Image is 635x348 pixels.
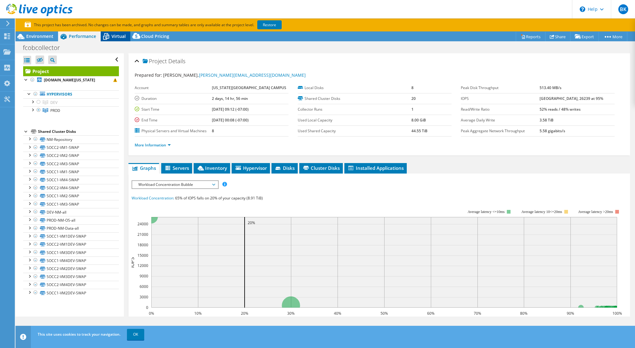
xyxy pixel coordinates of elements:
label: Duration [135,96,212,102]
text: 0% [149,311,154,316]
span: [PERSON_NAME], [163,72,306,78]
text: 40% [334,311,341,316]
text: 20% [248,220,255,225]
text: 6000 [140,284,148,289]
a: OK [127,329,144,340]
span: Cloud Pricing [141,33,169,39]
span: Workload Concentration: [132,195,174,201]
label: Shared Cluster Disks [298,96,411,102]
span: Graphs [132,165,156,171]
label: Average Daily Write [461,117,540,123]
span: Servers [164,165,189,171]
b: [DATE] 00:08 (-07:00) [212,117,249,123]
b: 513.40 MB/s [540,85,561,90]
b: 5.58 gigabits/s [540,128,565,133]
text: 80% [520,311,528,316]
b: 20 [411,96,416,101]
a: More [599,32,627,41]
span: Environment [26,33,53,39]
text: 90% [567,311,574,316]
a: PROD [23,106,119,114]
h1: fcobcollector [20,44,69,51]
a: SOCC1-VM1DEV-SWAP [23,232,119,240]
label: Used Local Capacity [298,117,411,123]
a: SOCC1-VM1-SWAP [23,168,119,176]
text: IOPS [129,257,136,268]
a: Reports [516,32,545,41]
span: PROD [50,108,60,113]
text: 9000 [140,273,148,279]
b: 52% reads / 48% writes [540,107,581,112]
label: Used Shared Capacity [298,128,411,134]
span: 65% of IOPS falls on 20% of your capacity (8.91 TiB) [175,195,263,201]
text: 100% [612,311,622,316]
text: 70% [474,311,481,316]
b: 3.58 TiB [540,117,553,123]
a: SOCC1-VM4-SWAP [23,176,119,184]
label: Start Time [135,106,212,113]
b: 2 days, 14 hr, 56 min [212,96,248,101]
a: PROD-NM-Data-all [23,224,119,232]
a: DEV [23,98,119,106]
span: Performance [69,33,96,39]
a: Hypervisors [23,90,119,98]
text: 21000 [137,232,148,237]
a: Restore [257,20,282,29]
span: Hypervisor [235,165,267,171]
a: [DOMAIN_NAME][US_STATE] [23,76,119,84]
span: Details [168,57,185,65]
svg: \n [580,6,585,12]
a: SOCC2-VM1DEV-SWAP [23,240,119,248]
label: Collector Runs [298,106,411,113]
a: SOCC1-VM2-SWAP [23,192,119,200]
a: Share [545,32,570,41]
b: 8.00 GiB [411,117,426,123]
b: [US_STATE][GEOGRAPHIC_DATA] CAMPUS [212,85,286,90]
tspan: Average latency 10<=20ms [521,210,562,214]
b: 8 [212,128,214,133]
text: Average latency >20ms [578,210,613,214]
label: Read/Write Ratio [461,106,540,113]
span: This site uses cookies to track your navigation. [38,332,120,337]
a: SOCC1-VM3-SWAP [23,200,119,208]
a: DEV-NM-all [23,208,119,216]
label: IOPS [461,96,540,102]
text: 10% [194,311,202,316]
a: SOCC2-VM4-SWAP [23,184,119,192]
a: NM-Repository [23,135,119,143]
text: 24000 [137,221,148,227]
span: DEV [50,100,57,105]
label: Peak Disk Throughput [461,85,540,91]
b: [DOMAIN_NAME][US_STATE] [44,77,95,83]
a: SOCC2-VM2-SWAP [23,152,119,160]
a: SOCC2-VM1-SWAP [23,144,119,152]
a: SOCC2-VM4DEV-SWAP [23,281,119,289]
span: BK [618,4,628,14]
a: SOCC2-VM2DEV-SWAP [23,264,119,272]
label: Local Disks [298,85,411,91]
label: Physical Servers and Virtual Machines [135,128,212,134]
a: Project [23,66,119,76]
span: Inventory [197,165,227,171]
span: Virtual [111,33,126,39]
span: Workload Concentration Bubble [135,181,215,188]
text: 12000 [137,263,148,268]
text: 20% [241,311,248,316]
a: PROD-NM-OS-all [23,216,119,224]
b: [GEOGRAPHIC_DATA], 26239 at 95% [540,96,603,101]
text: 15000 [137,253,148,258]
b: 8 [411,85,414,90]
tspan: Average latency <=10ms [468,210,505,214]
a: More Information [135,142,171,148]
a: [PERSON_NAME][EMAIL_ADDRESS][DOMAIN_NAME] [199,72,306,78]
a: SOCC1-VM2DEV-SWAP [23,289,119,297]
a: Export [570,32,599,41]
text: 3000 [140,294,148,300]
div: Shared Cluster Disks [38,128,119,135]
a: SOCC1-VM4DEV-SWAP [23,256,119,264]
span: Installed Applications [347,165,404,171]
label: End Time [135,117,212,123]
text: 0 [146,305,148,310]
p: This project has been archived. No changes can be made, and graphs and summary tables are only av... [25,22,327,28]
a: SOCC1-VM3DEV-SWAP [23,248,119,256]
